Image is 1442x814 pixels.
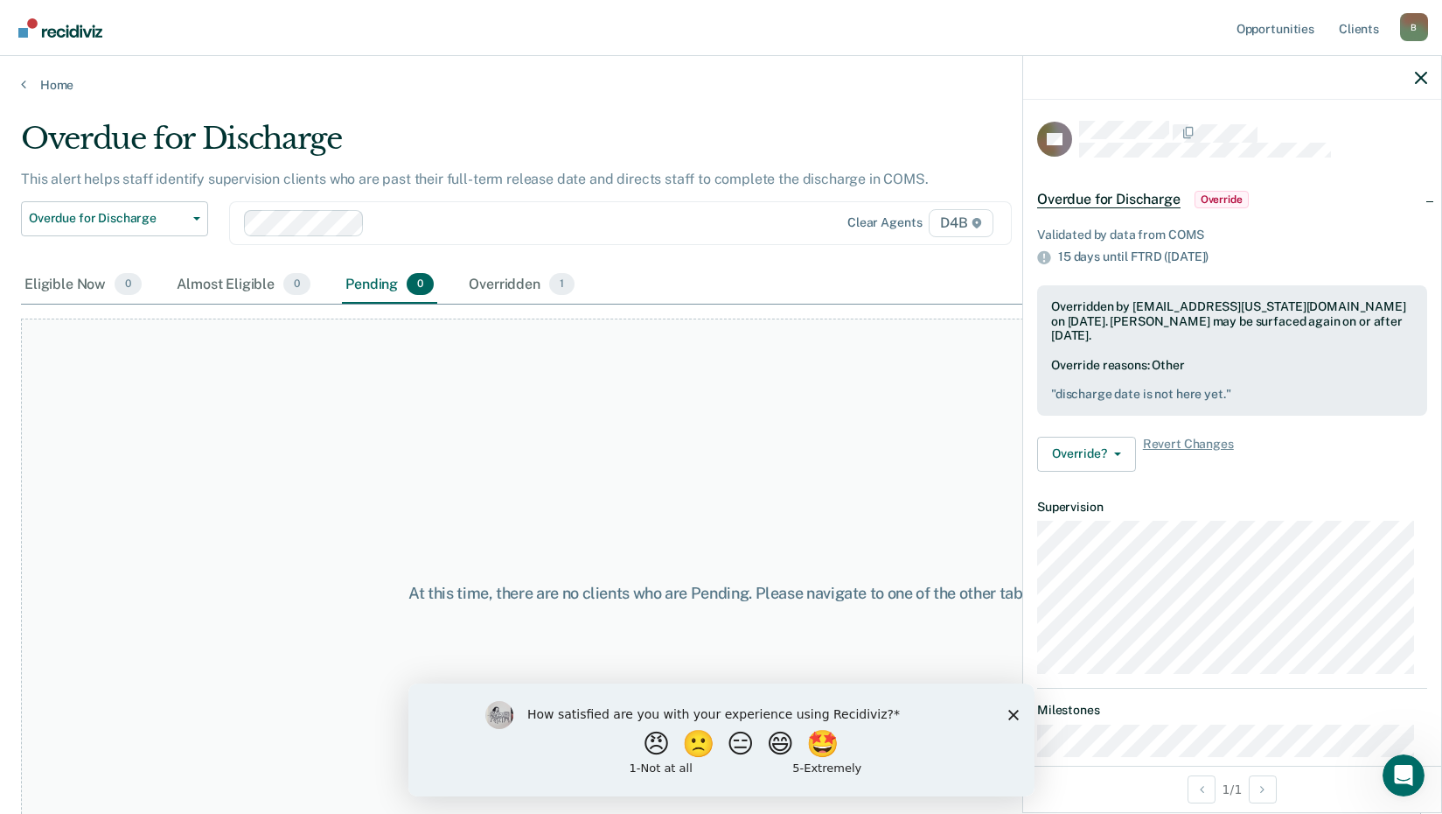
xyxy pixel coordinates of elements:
dt: Milestones [1037,703,1427,718]
div: Overdue for Discharge [21,121,1103,171]
div: Overridden by [EMAIL_ADDRESS][US_STATE][DOMAIN_NAME] on [DATE]. [PERSON_NAME] may be surfaced aga... [1051,299,1413,343]
span: 0 [283,273,310,296]
button: Profile dropdown button [1400,13,1428,41]
div: At this time, there are no clients who are Pending. Please navigate to one of the other tabs. [372,584,1071,603]
div: 15 days until FTRD ([DATE]) [1058,249,1427,264]
div: Overridden [465,266,578,305]
div: Almost Eligible [173,266,314,305]
button: Previous Opportunity [1188,775,1216,803]
span: D4B [929,209,993,237]
span: Override [1195,191,1249,208]
button: Override? [1037,437,1136,472]
iframe: Intercom live chat [1383,754,1425,796]
div: B [1400,13,1428,41]
button: Next Opportunity [1249,775,1277,803]
p: This alert helps staff identify supervision clients who are past their full-term release date and... [21,171,929,187]
dt: Supervision [1037,500,1427,515]
span: 1 [549,273,575,296]
span: Revert Changes [1143,437,1234,472]
img: Recidiviz [18,18,102,38]
span: Overdue for Discharge [1037,191,1181,208]
div: Eligible Now [21,266,145,305]
div: Override reasons: Other [1051,358,1413,402]
div: Pending [342,266,437,305]
div: Overdue for DischargeOverride [1023,172,1441,228]
div: Clear agents [847,215,922,230]
span: 0 [407,273,434,296]
pre: " discharge date is not here yet. " [1051,387,1413,402]
span: 0 [115,273,142,296]
a: Home [21,77,1421,93]
iframe: Survey by Kim from Recidiviz [408,684,1034,796]
div: Validated by data from COMS [1037,228,1427,242]
span: Overdue for Discharge [29,211,186,226]
div: 1 / 1 [1023,766,1441,812]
